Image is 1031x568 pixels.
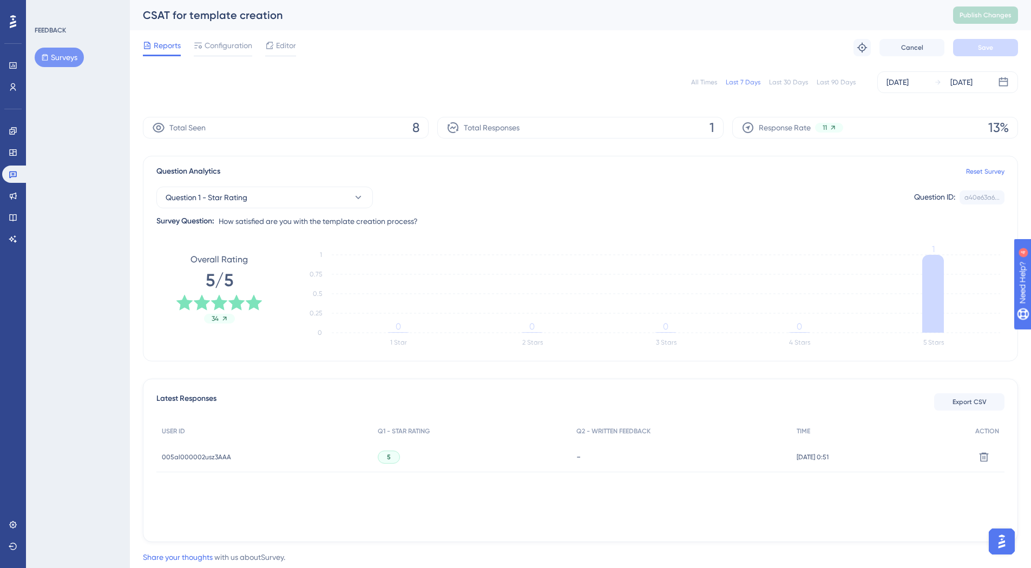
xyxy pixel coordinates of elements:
span: [DATE] 0:51 [797,453,829,461]
span: 5/5 [206,268,233,292]
iframe: UserGuiding AI Assistant Launcher [986,525,1018,558]
span: Reports [154,39,181,52]
tspan: 0 [529,321,535,332]
span: How satisfied are you with the template creation process? [219,215,418,228]
button: Cancel [879,39,944,56]
div: CSAT for template creation [143,8,926,23]
span: 5 [387,453,391,461]
tspan: 0 [797,321,802,332]
div: Last 30 Days [769,78,808,87]
span: 8 [412,119,419,136]
div: with us about Survey . [143,551,285,564]
span: Total Responses [464,121,520,134]
span: Cancel [901,43,923,52]
text: 4 Stars [789,339,810,346]
button: Save [953,39,1018,56]
text: 3 Stars [656,339,677,346]
tspan: 0.75 [310,270,322,278]
button: Question 1 - Star Rating [156,187,373,208]
div: [DATE] [886,76,909,89]
text: 1 Star [390,339,407,346]
button: Export CSV [934,393,1004,411]
div: [DATE] [950,76,973,89]
text: 5 Stars [923,339,944,346]
div: a40e63a6... [964,193,1000,202]
span: Publish Changes [960,11,1012,19]
span: 13% [988,119,1009,136]
button: Surveys [35,48,84,67]
text: 2 Stars [522,339,543,346]
button: Publish Changes [953,6,1018,24]
span: 005al000002usz3AAA [162,453,231,461]
span: Response Rate [759,121,811,134]
span: Editor [276,39,296,52]
tspan: 1 [320,251,322,259]
span: Save [978,43,993,52]
span: TIME [797,427,810,435]
span: ACTION [975,427,999,435]
div: Question ID: [914,190,955,204]
div: Last 90 Days [817,78,856,87]
span: Question Analytics [156,165,220,178]
a: Share your thoughts [143,553,213,562]
div: FEEDBACK [35,26,66,35]
tspan: 0.25 [310,309,322,317]
div: Last 7 Days [726,78,760,87]
span: Question 1 - Star Rating [166,191,247,204]
span: Latest Responses [156,392,216,412]
span: Q1 - STAR RATING [378,427,430,435]
tspan: 0 [318,329,322,336]
tspan: 1 [932,244,935,254]
span: Overall Rating [191,253,248,266]
a: Reset Survey [966,167,1004,176]
tspan: 0.5 [313,290,322,298]
span: Configuration [205,39,252,52]
span: USER ID [162,427,185,435]
div: Survey Question: [156,215,214,228]
span: 34 [212,314,219,323]
span: Total Seen [169,121,206,134]
span: Need Help? [25,3,68,16]
div: All Times [691,78,717,87]
span: 11 [823,123,827,132]
span: Export CSV [953,398,987,406]
div: 4 [75,5,78,14]
span: 1 [710,119,714,136]
div: - [576,452,786,462]
span: Q2 - WRITTEN FEEDBACK [576,427,651,435]
tspan: 0 [663,321,668,332]
tspan: 0 [396,321,401,332]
